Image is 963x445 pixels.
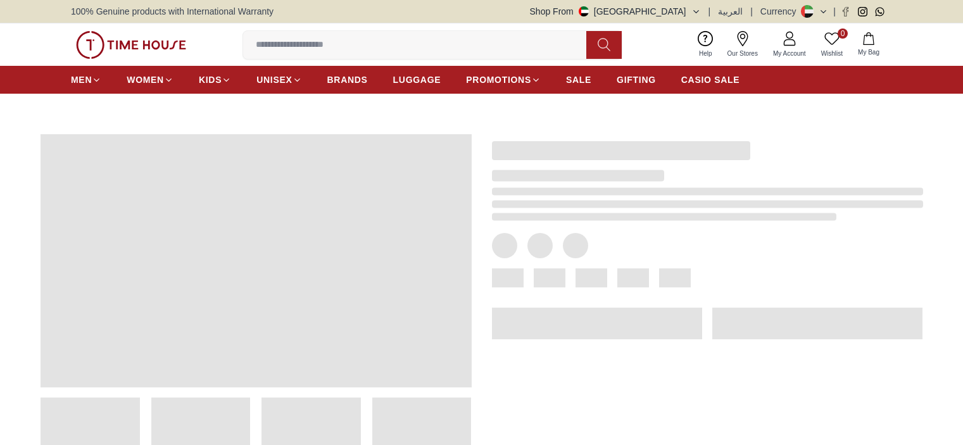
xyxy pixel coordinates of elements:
a: PROMOTIONS [466,68,541,91]
a: 0Wishlist [814,28,850,61]
img: ... [76,31,186,59]
span: 100% Genuine products with International Warranty [71,5,274,18]
span: PROMOTIONS [466,73,531,86]
a: SALE [566,68,591,91]
a: KIDS [199,68,231,91]
div: Currency [760,5,802,18]
span: Help [694,49,717,58]
span: UNISEX [256,73,292,86]
span: KIDS [199,73,222,86]
a: WOMEN [127,68,173,91]
button: My Bag [850,30,887,60]
span: SALE [566,73,591,86]
span: MEN [71,73,92,86]
button: Shop From[GEOGRAPHIC_DATA] [530,5,701,18]
span: LUGGAGE [393,73,441,86]
a: Instagram [858,7,867,16]
a: MEN [71,68,101,91]
a: Our Stores [720,28,765,61]
button: العربية [718,5,743,18]
span: 0 [838,28,848,39]
img: United Arab Emirates [579,6,589,16]
span: Our Stores [722,49,763,58]
span: | [708,5,711,18]
span: BRANDS [327,73,368,86]
span: GIFTING [617,73,656,86]
span: My Bag [853,47,884,57]
span: CASIO SALE [681,73,740,86]
span: | [750,5,753,18]
a: LUGGAGE [393,68,441,91]
a: CASIO SALE [681,68,740,91]
a: GIFTING [617,68,656,91]
a: Help [691,28,720,61]
a: Facebook [841,7,850,16]
span: WOMEN [127,73,164,86]
a: BRANDS [327,68,368,91]
span: My Account [768,49,811,58]
a: Whatsapp [875,7,884,16]
a: UNISEX [256,68,301,91]
span: | [833,5,836,18]
span: Wishlist [816,49,848,58]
